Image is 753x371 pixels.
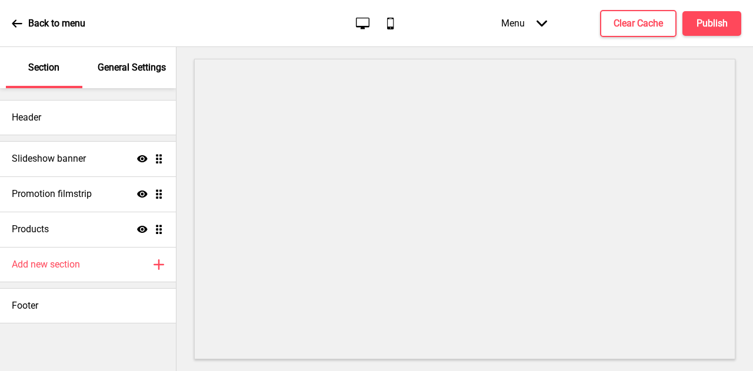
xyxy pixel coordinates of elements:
h4: Clear Cache [614,17,663,30]
button: Publish [682,11,741,36]
h4: Publish [697,17,728,30]
a: Back to menu [12,8,85,39]
h4: Header [12,111,41,124]
button: Clear Cache [600,10,677,37]
div: Menu [489,6,559,41]
h4: Slideshow banner [12,152,86,165]
p: Back to menu [28,17,85,30]
h4: Promotion filmstrip [12,188,92,200]
p: Section [28,61,59,74]
h4: Add new section [12,258,80,271]
p: General Settings [98,61,166,74]
h4: Footer [12,299,38,312]
h4: Products [12,223,49,236]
